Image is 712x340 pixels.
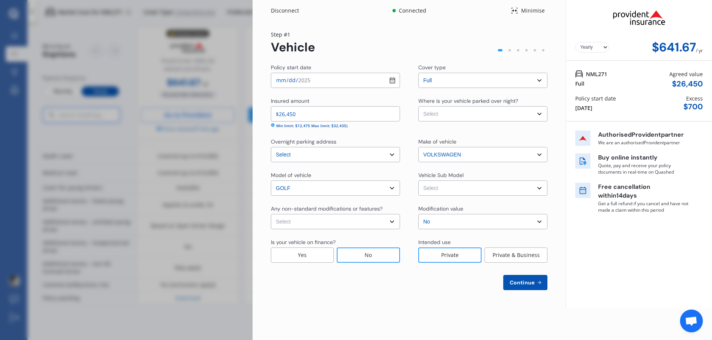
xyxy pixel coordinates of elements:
[485,247,547,263] div: Private & Business
[672,80,703,88] div: $ 26,450
[271,138,336,145] div: Overnight parking address
[418,171,464,179] div: Vehicle Sub Model
[575,131,590,146] img: insurer icon
[652,40,696,54] div: $641.67
[271,205,382,212] div: Any non-standard modifications or features?
[598,139,690,146] p: We are an authorised Provident partner
[686,94,703,102] div: Excess
[575,80,584,88] div: Full
[418,247,482,263] div: Private
[575,104,592,112] div: [DATE]
[601,3,678,32] img: Provident.png
[271,97,309,105] div: Insured amount
[598,183,690,200] p: Free cancellation within 14 days
[518,7,547,14] div: Minimise
[598,131,690,139] p: Authorised Provident partner
[397,7,427,14] div: Connected
[271,7,307,14] div: Disconnect
[271,30,315,38] div: Step # 1
[271,40,315,54] div: Vehicle
[683,102,703,111] div: $ 700
[575,183,590,198] img: free cancel icon
[575,94,616,102] div: Policy start date
[271,171,311,179] div: Model of vehicle
[598,153,690,162] p: Buy online instantly
[271,73,400,88] input: dd / mm / yyyy
[271,238,336,246] div: Is your vehicle on finance?
[276,123,347,129] div: Min limit: $12,475 Max limit: $32,435)
[418,205,463,212] div: Modification value
[418,238,451,246] div: Intended use
[598,162,690,175] p: Quote, pay and receive your policy documents in real-time on Quashed
[271,64,311,71] div: Policy start date
[669,70,703,78] div: Agreed value
[586,70,607,78] span: NML271
[696,40,703,54] div: / yr
[508,279,536,286] span: Continue
[575,153,590,169] img: buy online icon
[418,64,446,71] div: Cover type
[598,200,690,213] p: Get a full refund if you cancel and have not made a claim within this period
[503,275,547,290] button: Continue
[271,247,334,263] div: Yes
[680,310,703,332] div: Open chat
[418,97,518,105] div: Where is your vehicle parked over night?
[271,106,400,121] input: Enter insured amount
[418,138,456,145] div: Make of vehicle
[337,247,400,263] div: No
